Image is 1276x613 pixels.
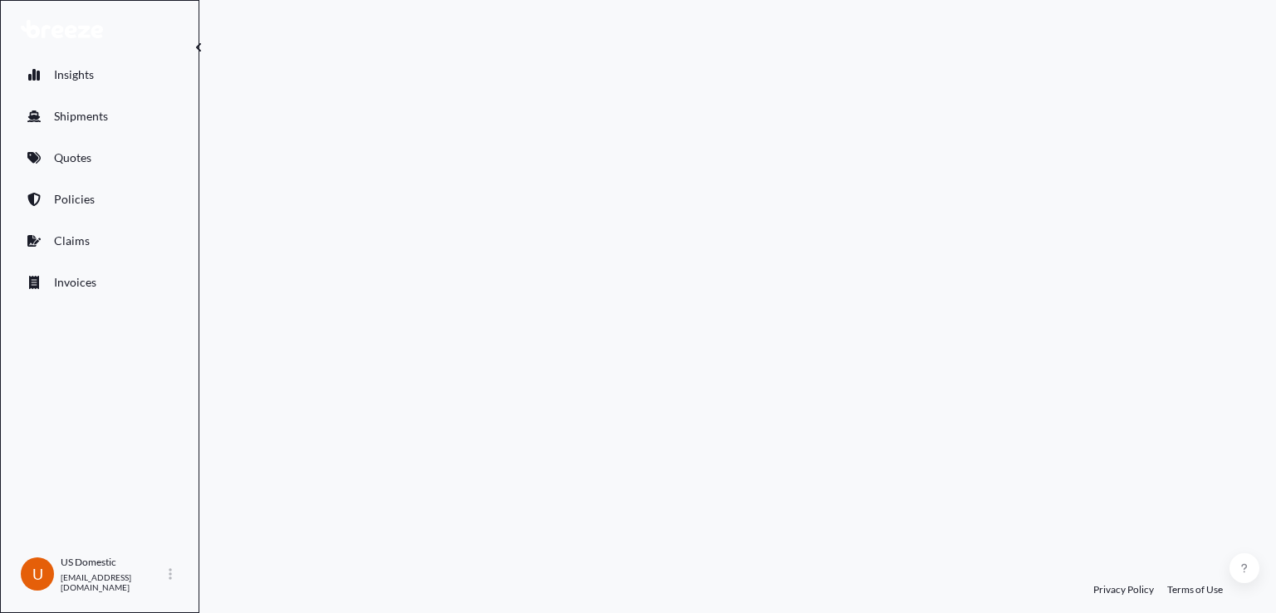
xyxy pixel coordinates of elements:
p: Invoices [54,274,96,291]
a: Terms of Use [1167,583,1223,596]
a: Quotes [14,141,185,174]
a: Invoices [14,266,185,299]
a: Shipments [14,100,185,133]
a: Claims [14,224,185,257]
a: Insights [14,58,185,91]
a: Policies [14,183,185,216]
a: Privacy Policy [1093,583,1154,596]
p: Claims [54,233,90,249]
p: US Domestic [61,556,165,569]
p: Quotes [54,150,91,166]
span: U [32,566,43,582]
p: Insights [54,66,94,83]
p: Policies [54,191,95,208]
p: Shipments [54,108,108,125]
p: [EMAIL_ADDRESS][DOMAIN_NAME] [61,572,165,592]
